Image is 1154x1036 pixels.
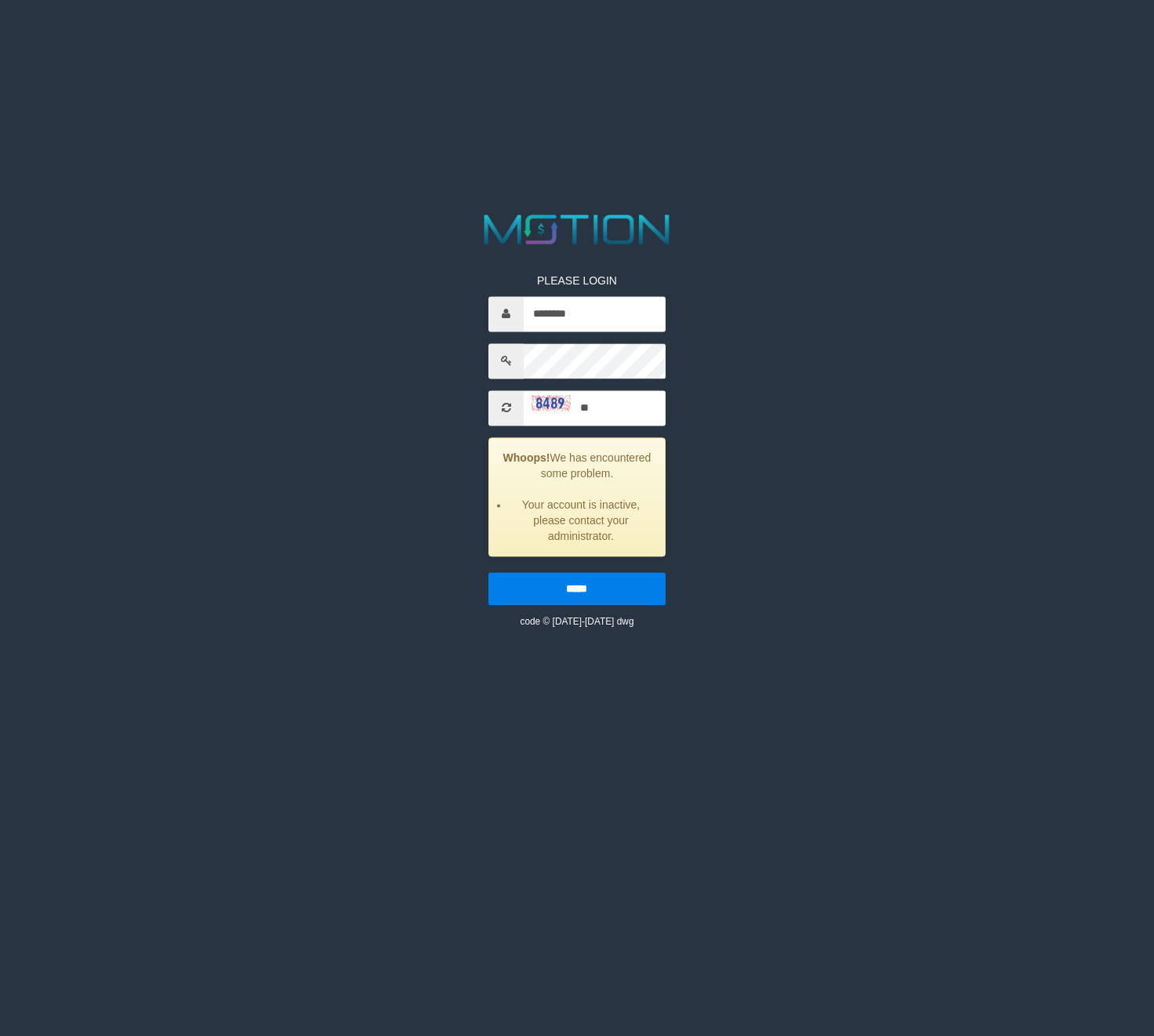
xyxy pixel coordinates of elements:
li: Your account is inactive, please contact your administrator. [509,497,652,544]
img: MOTION_logo.png [476,209,678,249]
div: We has encountered some problem. [488,437,665,556]
strong: Whoops! [503,451,550,464]
p: PLEASE LOGIN [488,273,665,288]
small: code © [DATE]-[DATE] dwg [520,616,633,627]
img: captcha [532,395,571,411]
